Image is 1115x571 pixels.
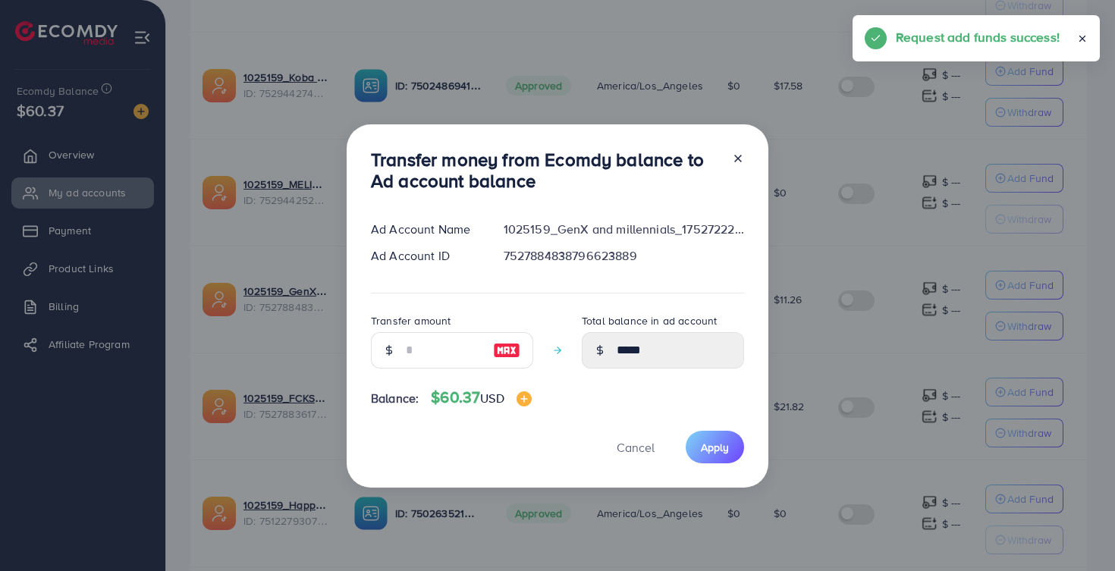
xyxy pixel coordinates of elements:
[617,439,655,456] span: Cancel
[480,390,504,406] span: USD
[598,431,674,463] button: Cancel
[359,247,492,265] div: Ad Account ID
[492,221,756,238] div: 1025159_GenX and millennials_1752722279617
[686,431,744,463] button: Apply
[896,27,1060,47] h5: Request add funds success!
[493,341,520,359] img: image
[359,221,492,238] div: Ad Account Name
[492,247,756,265] div: 7527884838796623889
[517,391,532,406] img: image
[582,313,717,328] label: Total balance in ad account
[371,313,451,328] label: Transfer amount
[431,388,531,407] h4: $60.37
[371,390,419,407] span: Balance:
[701,440,729,455] span: Apply
[1051,503,1104,560] iframe: Chat
[371,149,720,193] h3: Transfer money from Ecomdy balance to Ad account balance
